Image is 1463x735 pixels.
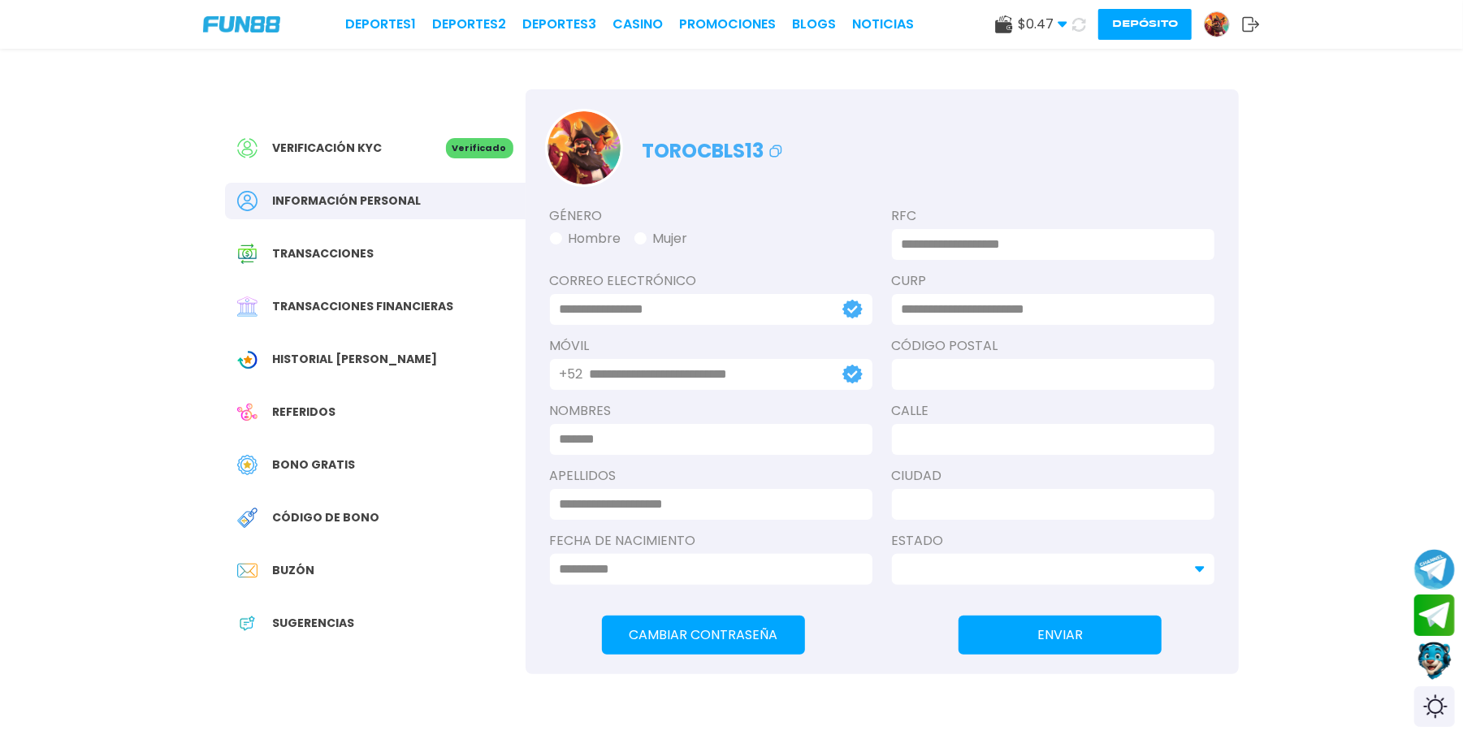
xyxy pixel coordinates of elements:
p: Verificado [446,138,513,158]
a: Wagering TransactionHistorial [PERSON_NAME] [225,341,526,378]
a: ReferralReferidos [225,394,526,430]
span: $ 0.47 [1018,15,1067,34]
p: +52 [560,365,583,384]
a: Free BonusBono Gratis [225,447,526,483]
a: App FeedbackSugerencias [225,605,526,642]
button: ENVIAR [959,616,1162,655]
a: BLOGS [792,15,836,34]
label: Estado [892,531,1214,551]
a: Verificación KYCVerificado [225,130,526,166]
a: Deportes3 [522,15,596,34]
button: Hombre [550,229,621,249]
span: Buzón [273,562,315,579]
button: Join telegram [1414,594,1455,637]
span: Información personal [273,192,422,210]
img: Wagering Transaction [237,349,258,370]
label: Género [550,206,872,226]
a: Avatar [1204,11,1242,37]
label: APELLIDOS [550,466,872,486]
span: Historial [PERSON_NAME] [273,351,438,368]
button: Join telegram channel [1414,548,1455,590]
span: Verificación KYC [273,140,383,157]
span: Transacciones [273,245,374,262]
button: Depósito [1098,9,1192,40]
img: Free Bonus [237,455,258,475]
span: Bono Gratis [273,456,356,473]
a: CASINO [612,15,663,34]
a: Deportes1 [345,15,416,34]
button: Contact customer service [1414,640,1455,682]
a: Deportes2 [432,15,506,34]
p: torocbls13 [643,128,786,166]
label: Ciudad [892,466,1214,486]
label: Calle [892,401,1214,421]
img: Redeem Bonus [237,508,258,528]
label: CURP [892,271,1214,291]
label: Correo electrónico [550,271,872,291]
img: App Feedback [237,613,258,633]
label: RFC [892,206,1214,226]
span: Sugerencias [273,615,355,632]
img: Personal [237,191,258,211]
span: Transacciones financieras [273,298,454,315]
a: NOTICIAS [852,15,914,34]
a: Redeem BonusCódigo de bono [225,499,526,536]
button: Mujer [634,229,688,249]
img: Avatar [1205,12,1229,37]
label: Móvil [550,336,872,356]
button: Cambiar Contraseña [602,616,805,655]
a: InboxBuzón [225,552,526,589]
span: Referidos [273,404,336,421]
img: Financial Transaction [237,296,258,317]
label: Código Postal [892,336,1214,356]
a: Financial TransactionTransacciones financieras [225,288,526,325]
span: Código de bono [273,509,380,526]
img: Referral [237,402,258,422]
div: Switch theme [1414,686,1455,727]
a: PersonalInformación personal [225,183,526,219]
img: Company Logo [203,16,280,33]
img: Avatar [548,111,621,184]
img: Transaction History [237,244,258,264]
a: Transaction HistoryTransacciones [225,236,526,272]
label: NOMBRES [550,401,872,421]
label: Fecha de Nacimiento [550,531,872,551]
a: Promociones [679,15,776,34]
img: Inbox [237,560,258,581]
